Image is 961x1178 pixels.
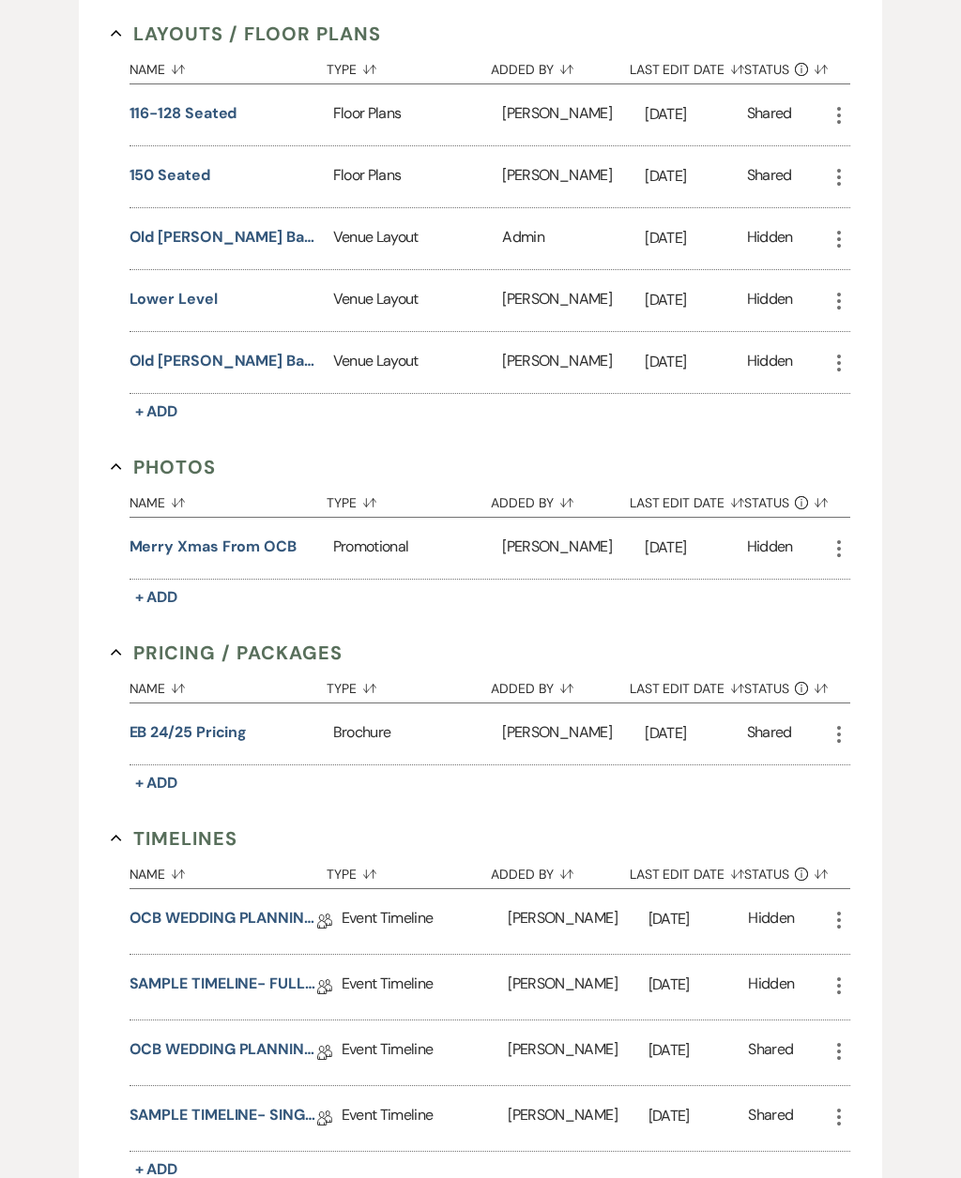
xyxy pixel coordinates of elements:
[744,683,789,696] span: Status
[333,704,503,765] div: Brochure
[130,49,328,84] button: Name
[747,103,792,128] div: Shared
[508,890,648,955] div: [PERSON_NAME]
[333,333,503,394] div: Venue Layout
[645,289,746,313] p: [DATE]
[130,1105,317,1134] a: SAMPLE TIMELINE- SINGLE DAY
[744,868,789,882] span: Status
[130,536,297,559] button: Merry Xmas from OCB
[747,165,792,190] div: Shared
[748,1039,793,1068] div: Shared
[327,482,491,518] button: Type
[111,640,343,668] button: Pricing / Packages
[744,497,789,510] span: Status
[130,771,184,797] button: + Add
[502,271,645,332] div: [PERSON_NAME]
[130,908,317,937] a: OCB WEDDING PLANNING QUESTIONNAIRE
[111,454,217,482] button: Photos
[747,351,793,376] div: Hidden
[645,103,746,128] p: [DATE]
[502,85,645,146] div: [PERSON_NAME]
[327,853,491,889] button: Type
[744,482,829,518] button: Status
[327,49,491,84] button: Type
[502,209,645,270] div: Admin
[135,774,178,793] span: + Add
[630,668,744,703] button: Last Edit Date
[111,825,238,853] button: Timelines
[630,482,744,518] button: Last Edit Date
[333,271,503,332] div: Venue Layout
[130,289,218,311] button: Lower Level
[333,519,503,580] div: Promotional
[130,974,317,1003] a: SAMPLE TIMELINE- FULL WEEKEND
[744,64,789,77] span: Status
[645,227,746,251] p: [DATE]
[491,668,629,703] button: Added By
[130,227,317,249] button: Old [PERSON_NAME] Barn Upstairs Floorplan
[130,482,328,518] button: Name
[648,1039,749,1064] p: [DATE]
[748,974,794,1003] div: Hidden
[508,1087,648,1152] div: [PERSON_NAME]
[342,1021,509,1086] div: Event Timeline
[130,1039,317,1068] a: OCB WEDDING PLANNING QUESTIONNAIRE
[333,147,503,208] div: Floor Plans
[630,49,744,84] button: Last Edit Date
[645,536,746,561] p: [DATE]
[342,890,509,955] div: Event Timeline
[342,1087,509,1152] div: Event Timeline
[130,400,184,426] button: + Add
[135,402,178,422] span: + Add
[747,227,793,252] div: Hidden
[130,722,248,745] button: EB 24/25 pricing
[491,49,629,84] button: Added By
[747,722,792,748] div: Shared
[502,147,645,208] div: [PERSON_NAME]
[502,704,645,765] div: [PERSON_NAME]
[135,588,178,608] span: + Add
[342,956,509,1020] div: Event Timeline
[648,908,749,932] p: [DATE]
[130,103,237,126] button: 116-128 seated
[327,668,491,703] button: Type
[645,351,746,375] p: [DATE]
[744,668,829,703] button: Status
[491,853,629,889] button: Added By
[508,956,648,1020] div: [PERSON_NAME]
[645,165,746,189] p: [DATE]
[333,209,503,270] div: Venue Layout
[630,853,744,889] button: Last Edit Date
[130,351,317,373] button: Old [PERSON_NAME] Barn Venue Map
[747,536,793,562] div: Hidden
[508,1021,648,1086] div: [PERSON_NAME]
[645,722,746,747] p: [DATE]
[491,482,629,518] button: Added By
[744,49,829,84] button: Status
[748,1105,793,1134] div: Shared
[748,908,794,937] div: Hidden
[502,333,645,394] div: [PERSON_NAME]
[130,165,210,188] button: 150 seated
[648,974,749,998] p: [DATE]
[744,853,829,889] button: Status
[648,1105,749,1129] p: [DATE]
[130,585,184,612] button: + Add
[502,519,645,580] div: [PERSON_NAME]
[130,668,328,703] button: Name
[130,853,328,889] button: Name
[747,289,793,314] div: Hidden
[333,85,503,146] div: Floor Plans
[111,21,382,49] button: Layouts / Floor Plans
